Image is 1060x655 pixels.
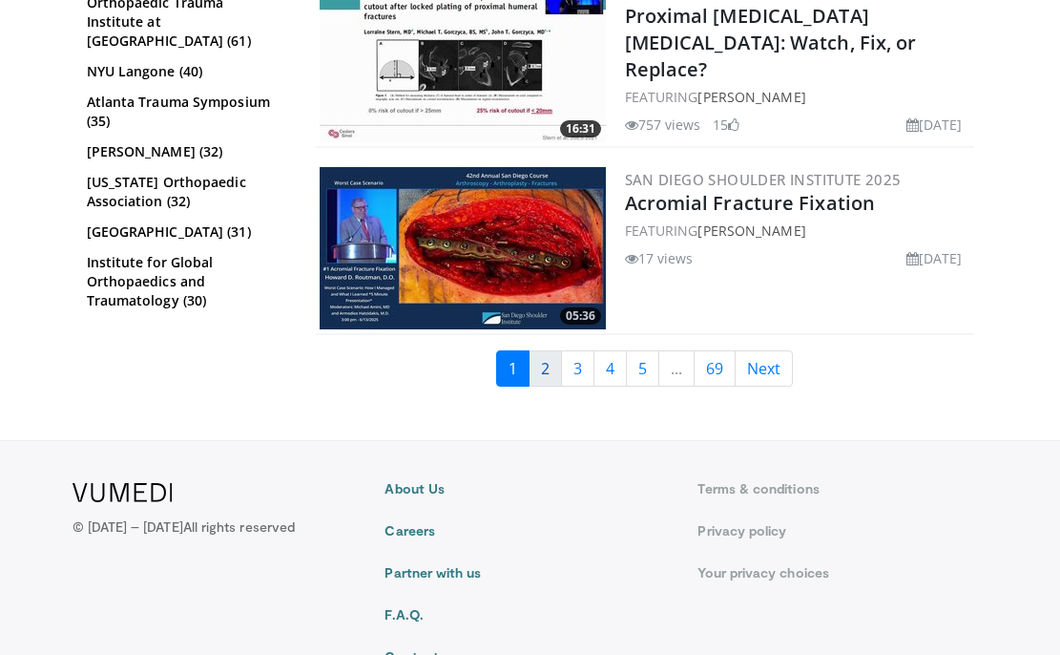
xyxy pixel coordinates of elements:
span: 05:36 [560,307,601,325]
li: 17 views [625,248,694,268]
div: FEATURING [625,221,970,241]
a: Acromial Fracture Fixation [625,190,876,216]
li: 757 views [625,115,701,135]
li: 15 [713,115,739,135]
a: 3 [561,350,594,387]
a: Proximal [MEDICAL_DATA] [MEDICAL_DATA]: Watch, Fix, or Replace? [625,3,917,82]
a: [PERSON_NAME] (32) [87,142,282,161]
nav: Search results pages [316,350,974,387]
a: 2 [529,350,562,387]
a: [GEOGRAPHIC_DATA] (31) [87,222,282,242]
a: [PERSON_NAME] [697,88,805,106]
a: San Diego Shoulder Institute 2025 [625,170,902,189]
a: Careers [385,521,675,540]
img: 3e9f748e-a19d-434e-bad1-a375e23a53ea.300x170_q85_crop-smart_upscale.jpg [320,167,606,329]
a: Institute for Global Orthopaedics and Traumatology (30) [87,253,282,310]
a: 69 [694,350,736,387]
a: [PERSON_NAME] [697,222,805,240]
a: [US_STATE] Orthopaedic Association (32) [87,173,282,211]
img: VuMedi Logo [73,483,173,502]
a: 4 [593,350,627,387]
a: 5 [626,350,659,387]
a: Next [735,350,793,387]
li: [DATE] [906,115,963,135]
a: 1 [496,350,530,387]
a: Terms & conditions [697,479,987,498]
a: 05:36 [320,167,606,329]
a: Privacy policy [697,521,987,540]
a: Atlanta Trauma Symposium (35) [87,93,282,131]
span: 16:31 [560,120,601,137]
span: All rights reserved [183,518,295,535]
a: Partner with us [385,563,675,582]
a: F.A.Q. [385,605,675,624]
a: Your privacy choices [697,563,987,582]
div: FEATURING [625,87,970,107]
a: NYU Langone (40) [87,62,282,81]
li: [DATE] [906,248,963,268]
p: © [DATE] – [DATE] [73,518,296,537]
a: About Us [385,479,675,498]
